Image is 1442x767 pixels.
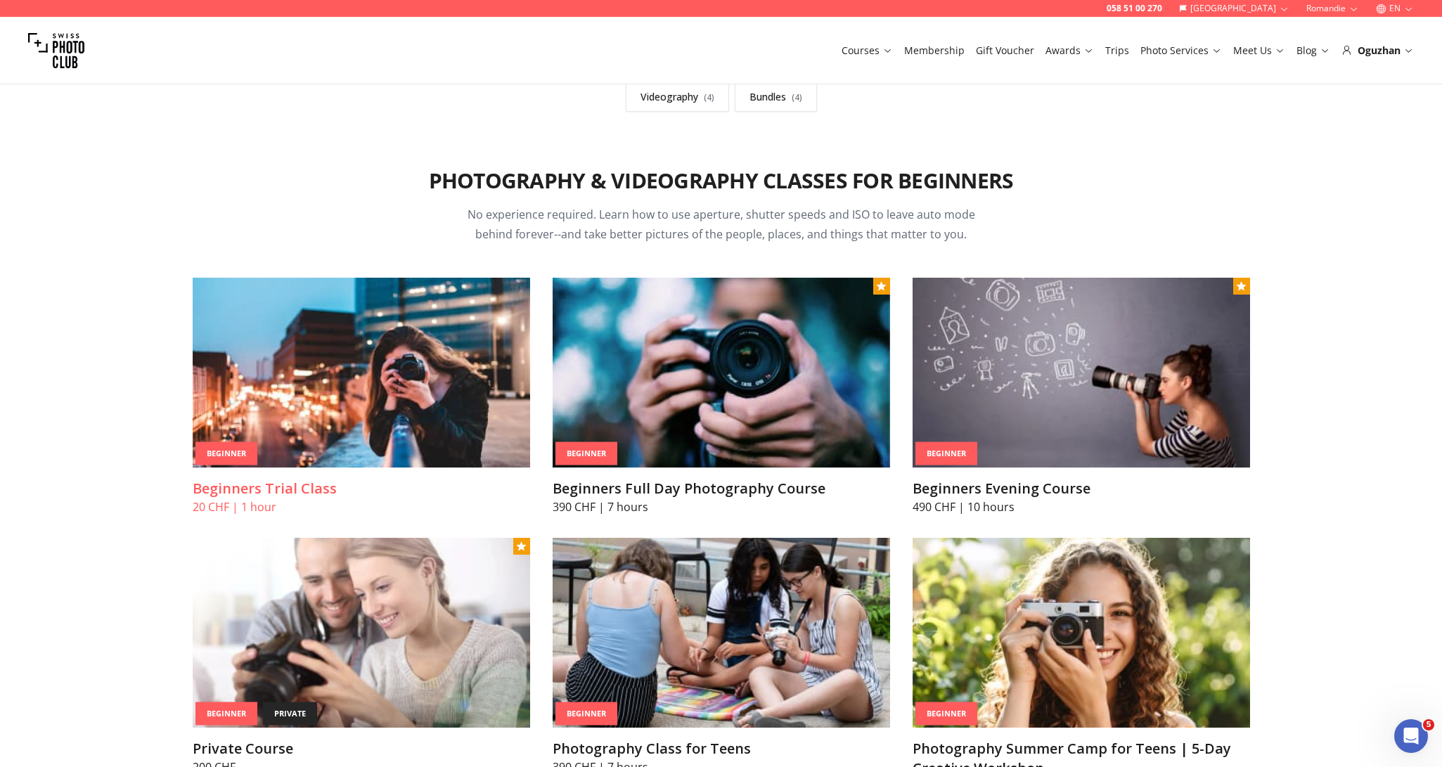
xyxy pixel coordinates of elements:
img: Beginners Evening Course [913,278,1250,468]
img: Private Course [193,538,530,728]
a: Photo Services [1140,44,1222,58]
div: Beginner [915,442,977,465]
a: Awards [1045,44,1094,58]
div: Beginner [195,442,257,465]
span: No experience required. Learn how to use aperture, shutter speeds and ISO to leave auto mode behi... [468,207,975,242]
a: Bundles(4) [735,82,817,112]
span: ( 4 ) [704,91,714,103]
h3: Photography Class for Teens [553,739,890,759]
div: Beginner [555,442,617,465]
a: Meet Us [1233,44,1285,58]
p: 490 CHF | 10 hours [913,498,1250,515]
h3: Private Course [193,739,530,759]
h2: Photography & Videography Classes for Beginners [429,168,1014,193]
a: Membership [904,44,965,58]
h3: Beginners Trial Class [193,479,530,498]
button: Trips [1100,41,1135,60]
img: Beginners Trial Class [193,278,530,468]
a: Trips [1105,44,1129,58]
h3: Beginners Evening Course [913,479,1250,498]
img: Photography Class for Teens [553,538,890,728]
button: Membership [899,41,970,60]
iframe: Intercom live chat [1394,719,1428,753]
div: Beginner [915,702,977,726]
span: ( 4 ) [792,91,802,103]
div: Beginner [555,702,617,726]
a: Blog [1296,44,1330,58]
button: Photo Services [1135,41,1228,60]
h3: Beginners Full Day Photography Course [553,479,890,498]
img: Photography Summer Camp for Teens | 5-Day Creative Workshop [913,538,1250,728]
a: Beginners Trial ClassBeginnerBeginners Trial Class20 CHF | 1 hour [193,278,530,515]
div: Beginner [195,702,257,726]
button: Gift Voucher [970,41,1040,60]
img: Beginners Full Day Photography Course [553,278,890,468]
p: 390 CHF | 7 hours [553,498,890,515]
button: Awards [1040,41,1100,60]
a: 058 51 00 270 [1107,3,1162,14]
div: private [263,702,317,726]
a: Beginners Full Day Photography CourseBeginnerBeginners Full Day Photography Course390 CHF | 7 hours [553,278,890,515]
a: Videography(4) [626,82,729,112]
a: Beginners Evening CourseBeginnerBeginners Evening Course490 CHF | 10 hours [913,278,1250,515]
a: Gift Voucher [976,44,1034,58]
span: 5 [1423,719,1434,730]
div: Oguzhan [1341,44,1414,58]
p: 20 CHF | 1 hour [193,498,530,515]
button: Blog [1291,41,1336,60]
img: Swiss photo club [28,22,84,79]
button: Courses [836,41,899,60]
button: Meet Us [1228,41,1291,60]
a: Courses [842,44,893,58]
